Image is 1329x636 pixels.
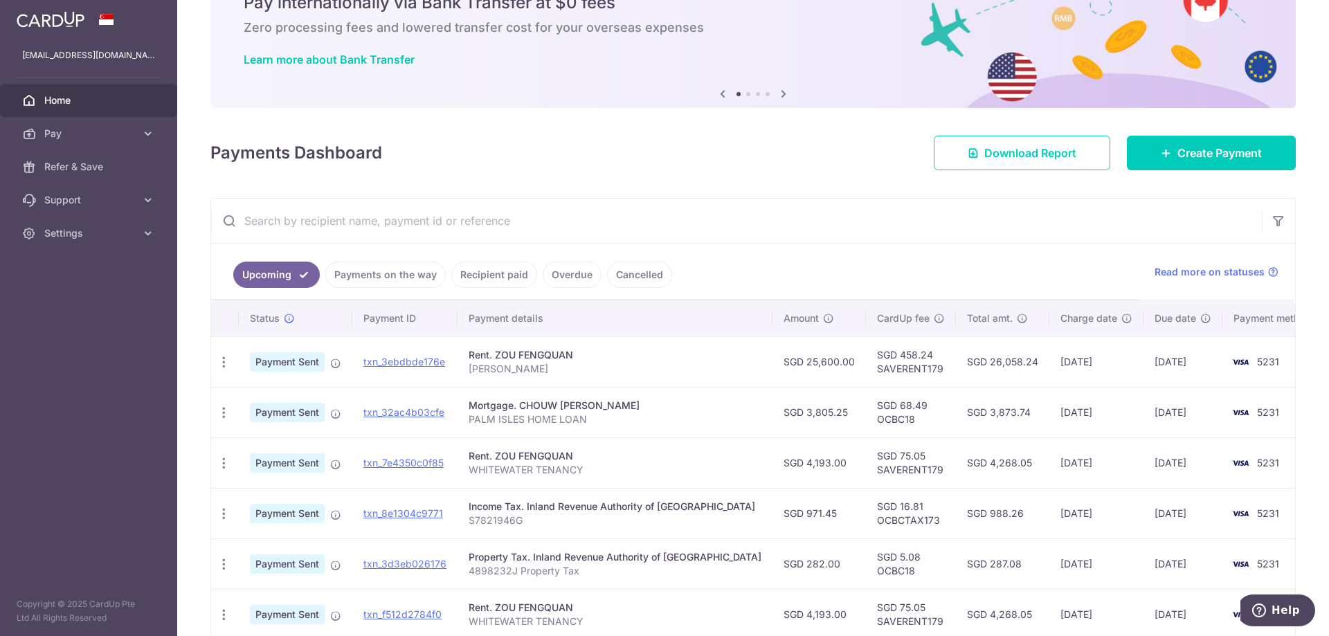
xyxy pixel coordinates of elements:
[469,550,761,564] div: Property Tax. Inland Revenue Authority of [GEOGRAPHIC_DATA]
[250,311,280,325] span: Status
[1049,538,1143,589] td: [DATE]
[1155,265,1278,279] a: Read more on statuses
[956,336,1049,387] td: SGD 26,058.24
[458,300,772,336] th: Payment details
[250,403,325,422] span: Payment Sent
[1143,336,1222,387] td: [DATE]
[244,53,415,66] a: Learn more about Bank Transfer
[352,300,458,336] th: Payment ID
[363,608,442,620] a: txn_f512d2784f0
[956,488,1049,538] td: SGD 988.26
[1127,136,1296,170] a: Create Payment
[244,19,1263,36] h6: Zero processing fees and lowered transfer cost for your overseas expenses
[469,500,761,514] div: Income Tax. Inland Revenue Authority of [GEOGRAPHIC_DATA]
[469,564,761,578] p: 4898232J Property Tax
[1049,488,1143,538] td: [DATE]
[469,348,761,362] div: Rent. ZOU FENGQUAN
[1227,404,1254,421] img: Bank Card
[866,387,956,437] td: SGD 68.49 OCBC18
[934,136,1110,170] a: Download Report
[469,601,761,615] div: Rent. ZOU FENGQUAN
[363,457,444,469] a: txn_7e4350c0f85
[772,488,866,538] td: SGD 971.45
[607,262,672,288] a: Cancelled
[877,311,930,325] span: CardUp fee
[784,311,819,325] span: Amount
[44,193,136,207] span: Support
[1143,538,1222,589] td: [DATE]
[772,437,866,488] td: SGD 4,193.00
[469,449,761,463] div: Rent. ZOU FENGQUAN
[250,605,325,624] span: Payment Sent
[1049,437,1143,488] td: [DATE]
[451,262,537,288] a: Recipient paid
[44,127,136,140] span: Pay
[363,558,446,570] a: txn_3d3eb026176
[250,453,325,473] span: Payment Sent
[1227,455,1254,471] img: Bank Card
[1143,488,1222,538] td: [DATE]
[210,140,382,165] h4: Payments Dashboard
[469,463,761,477] p: WHITEWATER TENANCY
[1060,311,1117,325] span: Charge date
[956,437,1049,488] td: SGD 4,268.05
[22,48,155,62] p: [EMAIL_ADDRESS][DOMAIN_NAME]
[772,336,866,387] td: SGD 25,600.00
[1143,387,1222,437] td: [DATE]
[956,538,1049,589] td: SGD 287.08
[1177,145,1262,161] span: Create Payment
[363,507,443,519] a: txn_8e1304c9771
[44,160,136,174] span: Refer & Save
[543,262,602,288] a: Overdue
[325,262,446,288] a: Payments on the way
[1257,356,1279,367] span: 5231
[469,615,761,628] p: WHITEWATER TENANCY
[866,437,956,488] td: SGD 75.05 SAVERENT179
[772,538,866,589] td: SGD 282.00
[1257,406,1279,418] span: 5231
[44,226,136,240] span: Settings
[211,199,1262,243] input: Search by recipient name, payment id or reference
[363,406,444,418] a: txn_32ac4b03cfe
[1155,311,1196,325] span: Due date
[967,311,1013,325] span: Total amt.
[772,387,866,437] td: SGD 3,805.25
[250,352,325,372] span: Payment Sent
[17,11,84,28] img: CardUp
[363,356,445,367] a: txn_3ebdbde176e
[1240,594,1315,629] iframe: Opens a widget where you can find more information
[866,488,956,538] td: SGD 16.81 OCBCTAX173
[469,412,761,426] p: PALM ISLES HOME LOAN
[250,504,325,523] span: Payment Sent
[250,554,325,574] span: Payment Sent
[469,514,761,527] p: S7821946G
[866,336,956,387] td: SGD 458.24 SAVERENT179
[866,538,956,589] td: SGD 5.08 OCBC18
[1227,606,1254,623] img: Bank Card
[44,93,136,107] span: Home
[1257,457,1279,469] span: 5231
[469,399,761,412] div: Mortgage. CHOUW [PERSON_NAME]
[469,362,761,376] p: [PERSON_NAME]
[1227,505,1254,522] img: Bank Card
[956,387,1049,437] td: SGD 3,873.74
[1049,336,1143,387] td: [DATE]
[1227,556,1254,572] img: Bank Card
[1155,265,1265,279] span: Read more on statuses
[1222,300,1328,336] th: Payment method
[1257,558,1279,570] span: 5231
[1257,507,1279,519] span: 5231
[1143,437,1222,488] td: [DATE]
[1227,354,1254,370] img: Bank Card
[233,262,320,288] a: Upcoming
[984,145,1076,161] span: Download Report
[1049,387,1143,437] td: [DATE]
